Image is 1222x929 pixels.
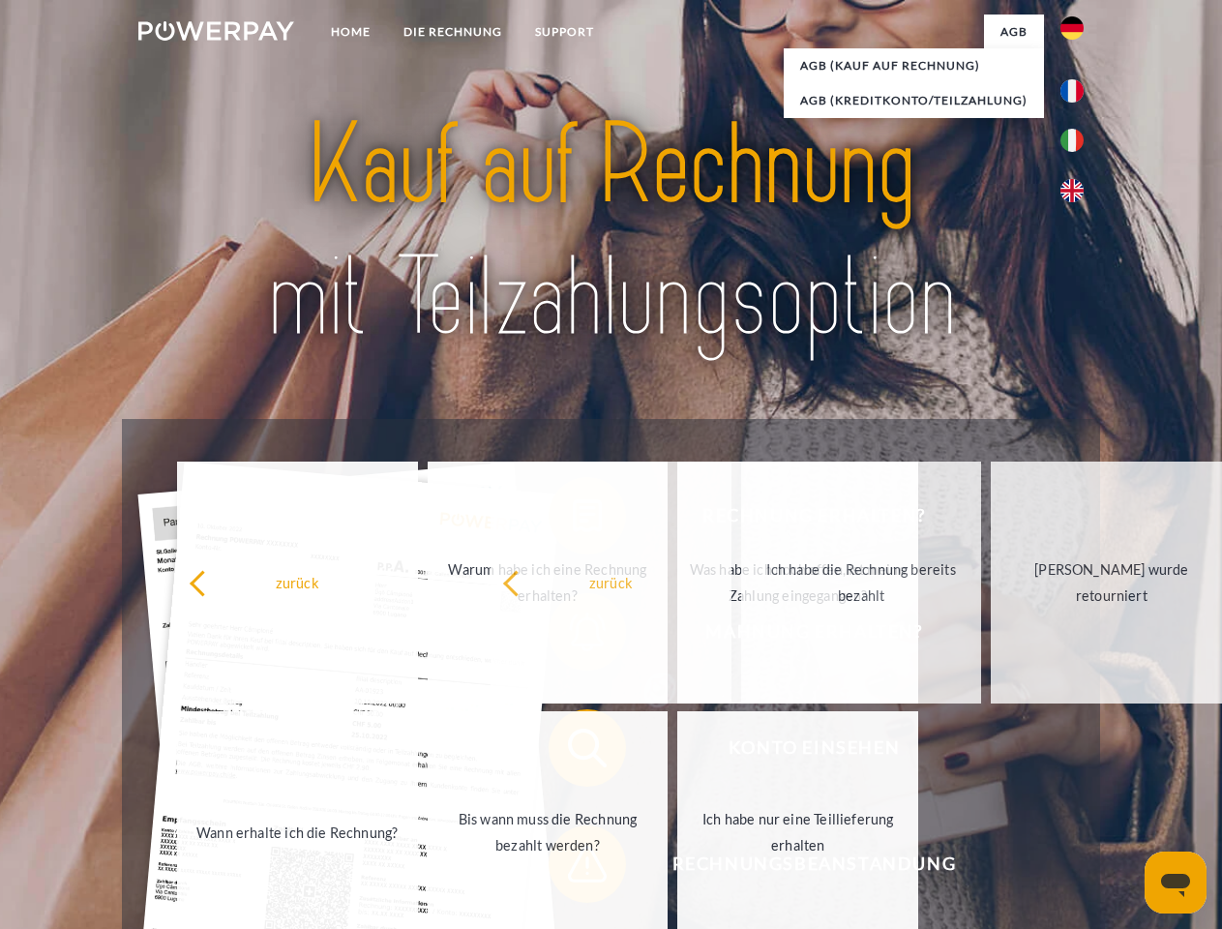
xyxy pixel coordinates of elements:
[784,83,1044,118] a: AGB (Kreditkonto/Teilzahlung)
[1145,852,1207,914] iframe: Schaltfläche zum Öffnen des Messaging-Fensters
[189,569,406,595] div: zurück
[1060,129,1084,152] img: it
[753,556,970,609] div: Ich habe die Rechnung bereits bezahlt
[439,806,657,858] div: Bis wann muss die Rechnung bezahlt werden?
[439,556,657,609] div: Warum habe ich eine Rechnung erhalten?
[689,806,907,858] div: Ich habe nur eine Teillieferung erhalten
[519,15,611,49] a: SUPPORT
[138,21,294,41] img: logo-powerpay-white.svg
[502,569,720,595] div: zurück
[185,93,1037,371] img: title-powerpay_de.svg
[314,15,387,49] a: Home
[1060,16,1084,40] img: de
[984,15,1044,49] a: agb
[189,819,406,845] div: Wann erhalte ich die Rechnung?
[1002,556,1220,609] div: [PERSON_NAME] wurde retourniert
[1060,79,1084,103] img: fr
[784,48,1044,83] a: AGB (Kauf auf Rechnung)
[387,15,519,49] a: DIE RECHNUNG
[1060,179,1084,202] img: en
